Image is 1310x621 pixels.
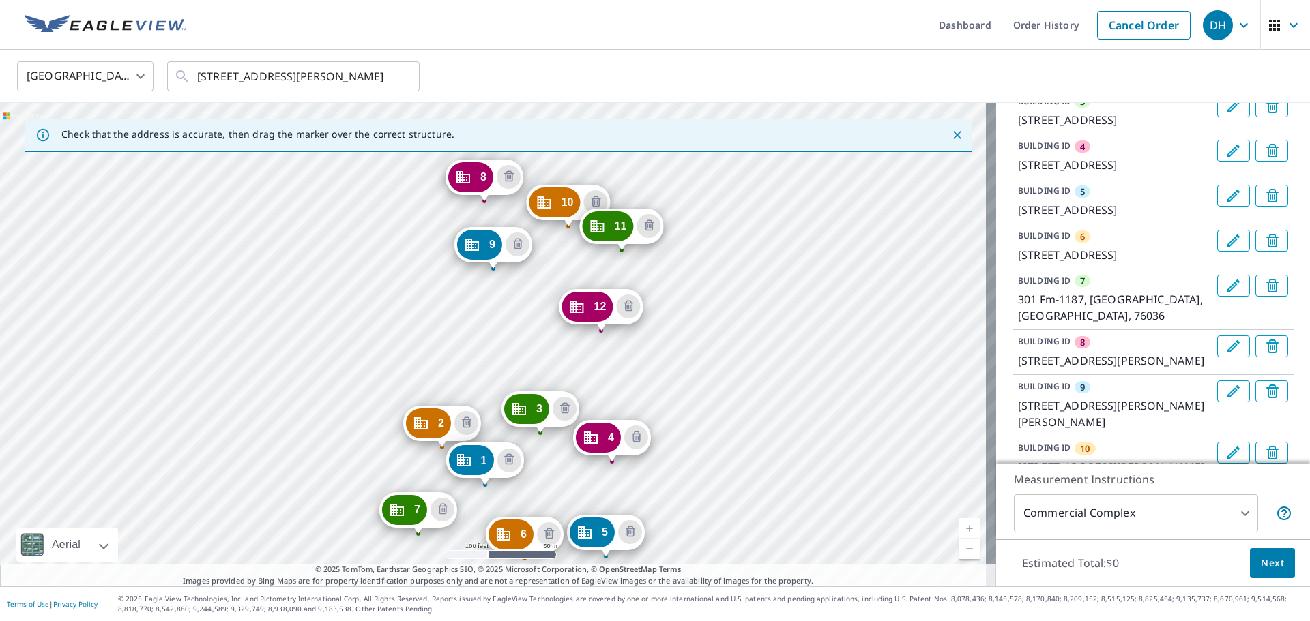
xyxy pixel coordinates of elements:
div: Dropped pin, building 10, Commercial property, 848 S Hampton Rd Crowley, TX 76036 [526,185,610,227]
span: 1 [480,455,486,466]
p: BUILDING ID [1018,185,1071,196]
button: Delete building 7 [431,498,454,521]
img: EV Logo [25,15,186,35]
p: BUILDING ID [1018,442,1071,453]
div: DH [1203,10,1233,40]
button: Edit building 3 [1217,95,1250,117]
a: OpenStreetMap [599,564,656,574]
button: Delete building 10 [584,190,608,214]
p: Check that the address is accurate, then drag the marker over the correct structure. [61,128,454,140]
span: 9 [489,239,495,249]
p: BUILDING ID [1018,140,1071,151]
p: [STREET_ADDRESS][PERSON_NAME] [1018,352,1212,369]
div: Aerial [16,528,118,562]
p: BUILDING ID [1018,275,1071,286]
div: Aerial [48,528,85,562]
button: Delete building 6 [1255,230,1288,252]
button: Delete building 7 [1255,275,1288,297]
div: Commercial Complex [1014,494,1258,532]
span: 8 [480,172,486,182]
button: Edit building 7 [1217,275,1250,297]
a: Current Level 18, Zoom Out [959,539,980,559]
span: 6 [1080,230,1085,243]
button: Delete building 8 [1255,335,1288,357]
p: BUILDING ID [1018,335,1071,347]
button: Delete building 6 [537,522,561,546]
button: Delete building 12 [617,294,641,318]
p: [STREET_ADDRESS] [1018,157,1212,173]
input: Search by address or latitude-longitude [197,57,392,95]
span: Next [1261,555,1284,572]
p: | [7,600,98,608]
button: Edit building 5 [1217,185,1250,207]
p: 301 Fm-1187, [GEOGRAPHIC_DATA], [GEOGRAPHIC_DATA], 76036 [1018,291,1212,324]
span: 6 [521,529,527,539]
span: 9 [1080,381,1085,393]
p: BUILDING ID [1018,95,1071,107]
button: Delete building 4 [1255,140,1288,162]
span: 12 [594,301,606,312]
button: Edit building 4 [1217,140,1250,162]
p: [STREET_ADDRESS] [1018,202,1212,218]
span: 4 [608,432,614,442]
div: Dropped pin, building 5, Commercial property, 305 FM 1187 E Crowley, TX 76036 [567,515,645,557]
button: Edit building 6 [1217,230,1250,252]
div: Dropped pin, building 7, Commercial property, 301 Fm-1187 Crowley, TX 76036 [379,492,457,534]
span: 3 [536,404,542,414]
button: Delete building 2 [454,411,478,435]
p: Estimated Total: $0 [1011,548,1130,578]
button: Delete building 11 [637,214,661,238]
span: 4 [1080,140,1085,153]
p: [STREET_ADDRESS] [1018,247,1212,263]
div: Dropped pin, building 8, Commercial property, 129 Magnolia Estates St Crowley, TX 76036-2872 [446,160,523,202]
p: [STREET_ADDRESS][PERSON_NAME][PERSON_NAME] [1018,397,1212,430]
span: 7 [1080,275,1085,287]
p: [STREET_ADDRESS] [1018,112,1212,128]
div: Dropped pin, building 9, Commercial property, 848 S Hampton Rd Crowley, TX 76036-3636 [454,227,532,269]
button: Delete building 9 [506,232,529,256]
p: BUILDING ID [1018,380,1071,392]
span: 10 [561,197,573,207]
span: © 2025 TomTom, Earthstar Geographics SIO, © 2025 Microsoft Corporation, © [315,564,682,575]
span: 5 [1080,185,1085,198]
button: Delete building 5 [618,520,642,544]
span: 7 [414,504,420,515]
span: Each building may require a separate measurement report; if so, your account will be billed per r... [1276,505,1292,521]
span: 11 [614,221,626,231]
button: Delete building 5 [1255,185,1288,207]
button: Delete building 8 [497,165,521,189]
button: Delete building 4 [624,425,648,449]
button: Edit building 8 [1217,335,1250,357]
p: BUILDING ID [1018,230,1071,241]
button: Edit building 9 [1217,380,1250,402]
button: Delete building 3 [1255,95,1288,117]
div: Dropped pin, building 1, Commercial property, 305 W Fm 1187 Crowley, TX 76036 [446,442,523,485]
a: Terms of Use [7,599,49,609]
a: Current Level 18, Zoom In [959,518,980,539]
span: 2 [438,418,444,428]
div: Dropped pin, building 6, Commercial property, 305 FM 1187 E Crowley, TX 76036 [486,517,564,559]
a: Terms [659,564,682,574]
button: Delete building 9 [1255,380,1288,402]
div: Dropped pin, building 2, Commercial property, 301 Fm-1187 Crowley, TX 76036 [403,406,481,448]
a: Privacy Policy [53,599,98,609]
div: [GEOGRAPHIC_DATA] [17,57,154,95]
div: Dropped pin, building 4, Commercial property, 305 FM 1187 E Crowley, TX 76036 [573,420,651,462]
div: Dropped pin, building 3, Commercial property, 305 FM 1187 E Crowley, TX 76036 [501,391,579,434]
button: Delete building 3 [553,397,577,421]
button: Close [948,126,966,144]
button: Edit building 10 [1217,442,1250,464]
span: 5 [602,527,608,537]
p: Measurement Instructions [1014,471,1292,487]
button: Delete building 10 [1255,442,1288,464]
p: [STREET_ADDRESS][PERSON_NAME][PERSON_NAME] [1018,459,1212,491]
div: Dropped pin, building 12, Commercial property, 848 S Hampton Rd Crowley, TX 76036 [559,289,643,331]
p: © 2025 Eagle View Technologies, Inc. and Pictometry International Corp. All Rights Reserved. Repo... [118,594,1303,614]
a: Cancel Order [1097,11,1191,40]
button: Delete building 1 [497,449,521,472]
button: Next [1250,548,1295,579]
span: 8 [1080,336,1085,348]
span: 10 [1080,442,1090,455]
div: Dropped pin, building 11, Commercial property, 848 S Hampton Rd Crowley, TX 76036-3636 [579,209,663,251]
